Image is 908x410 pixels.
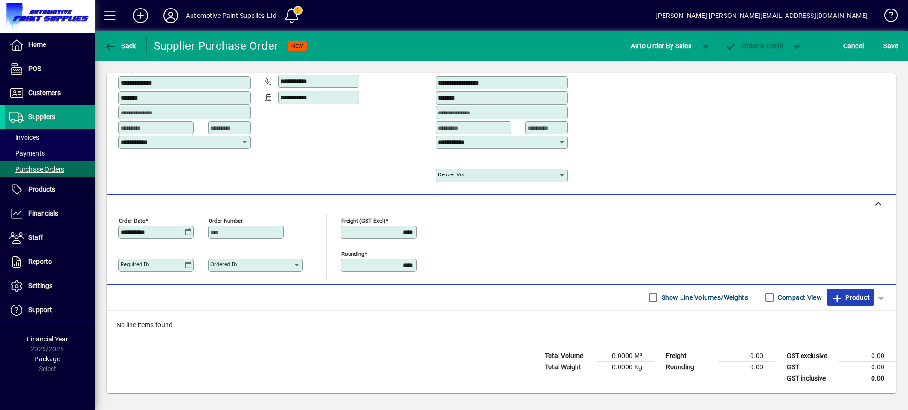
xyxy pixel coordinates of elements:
[5,81,95,105] a: Customers
[5,202,95,226] a: Financials
[661,361,718,373] td: Rounding
[655,8,868,23] div: [PERSON_NAME] [PERSON_NAME][EMAIL_ADDRESS][DOMAIN_NAME]
[881,37,900,54] button: Save
[661,350,718,361] td: Freight
[119,217,145,224] mat-label: Order date
[291,43,303,49] span: NEW
[105,42,136,50] span: Back
[5,57,95,81] a: POS
[660,293,748,302] label: Show Line Volumes/Weights
[725,42,783,50] span: Order & Email
[154,38,279,53] div: Supplier Purchase Order
[782,361,839,373] td: GST
[5,145,95,161] a: Payments
[210,261,237,268] mat-label: Ordered by
[839,350,896,361] td: 0.00
[5,226,95,250] a: Staff
[438,171,464,178] mat-label: Deliver via
[35,355,60,363] span: Package
[597,361,654,373] td: 0.0000 Kg
[125,7,156,24] button: Add
[883,38,898,53] span: ave
[28,258,52,265] span: Reports
[839,361,896,373] td: 0.00
[831,290,870,305] span: Product
[718,361,775,373] td: 0.00
[186,8,277,23] div: Automotive Paint Supplies Ltd
[5,274,95,298] a: Settings
[28,185,55,193] span: Products
[9,149,45,157] span: Payments
[107,311,896,340] div: No line items found
[5,250,95,274] a: Reports
[540,350,597,361] td: Total Volume
[782,350,839,361] td: GST exclusive
[5,178,95,201] a: Products
[782,373,839,384] td: GST inclusive
[9,166,64,173] span: Purchase Orders
[5,298,95,322] a: Support
[5,129,95,145] a: Invoices
[841,37,866,54] button: Cancel
[28,209,58,217] span: Financials
[341,217,385,224] mat-label: Freight (GST excl)
[843,38,864,53] span: Cancel
[28,234,43,241] span: Staff
[631,38,691,53] span: Auto Order By Sales
[626,37,696,54] button: Auto Order By Sales
[827,289,874,306] button: Product
[776,293,822,302] label: Compact View
[540,361,597,373] td: Total Weight
[721,37,788,54] button: Order & Email
[5,33,95,57] a: Home
[9,133,39,141] span: Invoices
[121,261,149,268] mat-label: Required by
[28,306,52,314] span: Support
[28,282,52,289] span: Settings
[95,37,147,54] app-page-header-button: Back
[28,41,46,48] span: Home
[718,350,775,361] td: 0.00
[597,350,654,361] td: 0.0000 M³
[341,250,364,257] mat-label: Rounding
[883,42,887,50] span: S
[839,373,896,384] td: 0.00
[209,217,243,224] mat-label: Order number
[877,2,896,33] a: Knowledge Base
[28,65,41,72] span: POS
[156,7,186,24] button: Profile
[102,37,139,54] button: Back
[5,161,95,177] a: Purchase Orders
[28,113,55,121] span: Suppliers
[27,335,68,343] span: Financial Year
[28,89,61,96] span: Customers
